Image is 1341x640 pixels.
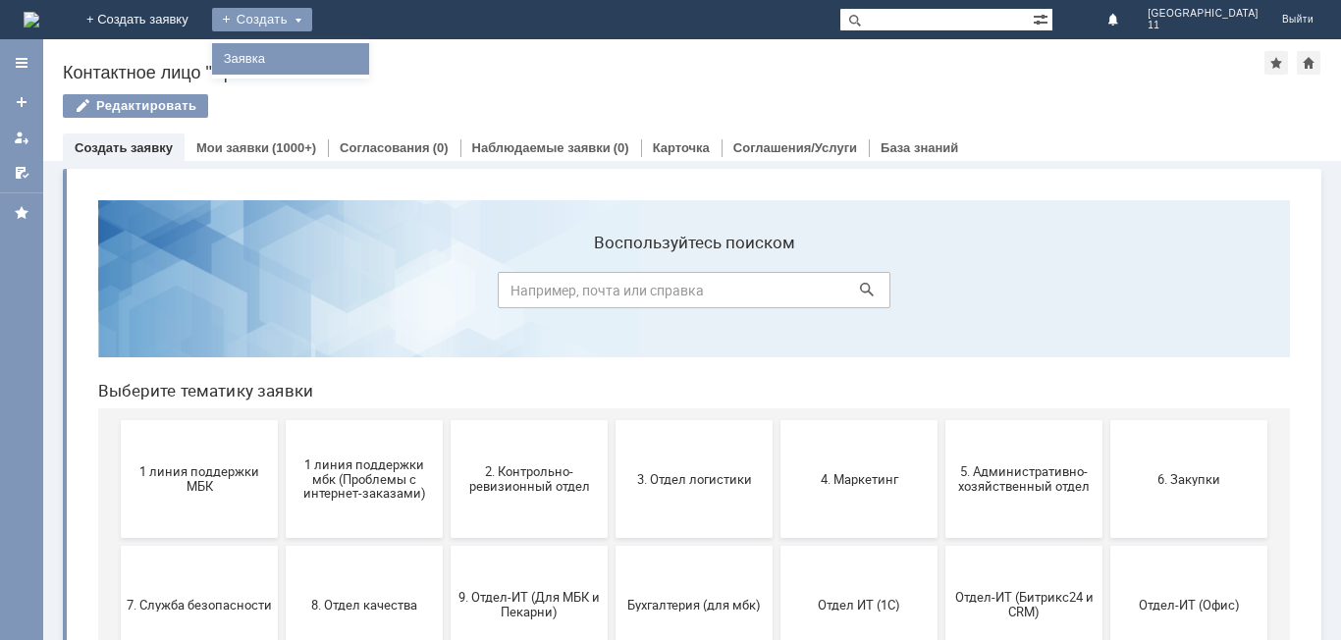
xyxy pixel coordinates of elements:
label: Воспользуйтесь поиском [415,48,808,68]
span: [GEOGRAPHIC_DATA] [1148,8,1259,20]
span: Расширенный поиск [1033,9,1052,27]
button: [PERSON_NAME]. Услуги ИТ для МБК (оформляет L1) [533,487,690,605]
button: Отдел-ИТ (Битрикс24 и CRM) [863,361,1020,479]
a: Перейти на домашнюю страницу [24,12,39,27]
div: Сделать домашней страницей [1297,51,1320,75]
span: Финансовый отдел [44,538,189,553]
a: Мои согласования [6,157,37,188]
button: 4. Маркетинг [698,236,855,353]
button: 5. Административно-хозяйственный отдел [863,236,1020,353]
span: 1 линия поддержки мбк (Проблемы с интернет-заказами) [209,272,354,316]
span: не актуален [704,538,849,553]
img: logo [24,12,39,27]
span: 1 линия поддержки МБК [44,280,189,309]
div: (0) [614,140,629,155]
a: Заявка [216,47,365,71]
button: Отдел ИТ (1С) [698,361,855,479]
header: Выберите тематику заявки [16,196,1207,216]
div: (1000+) [272,140,316,155]
span: Бухгалтерия (для мбк) [539,412,684,427]
span: 5. Административно-хозяйственный отдел [869,280,1014,309]
button: Это соглашение не активно! [368,487,525,605]
span: 11 [1148,20,1259,31]
span: 7. Служба безопасности [44,412,189,427]
span: Это соглашение не активно! [374,531,519,560]
button: Бухгалтерия (для мбк) [533,361,690,479]
div: Добавить в избранное [1264,51,1288,75]
span: 6. Закупки [1034,287,1179,301]
a: Наблюдаемые заявки [472,140,611,155]
div: Создать [212,8,312,31]
span: 2. Контрольно-ревизионный отдел [374,280,519,309]
button: 9. Отдел-ИТ (Для МБК и Пекарни) [368,361,525,479]
span: 3. Отдел логистики [539,287,684,301]
input: Например, почта или справка [415,87,808,124]
a: Карточка [653,140,710,155]
span: 9. Отдел-ИТ (Для МБК и Пекарни) [374,405,519,435]
a: Соглашения/Услуги [733,140,857,155]
button: Финансовый отдел [38,487,195,605]
button: 8. Отдел качества [203,361,360,479]
a: База знаний [881,140,958,155]
div: Контактное лицо "Брянск 11" [63,63,1264,82]
span: Франчайзинг [209,538,354,553]
button: 7. Служба безопасности [38,361,195,479]
button: 3. Отдел логистики [533,236,690,353]
button: не актуален [698,487,855,605]
a: Согласования [340,140,430,155]
a: Мои заявки [196,140,269,155]
div: (0) [433,140,449,155]
span: [PERSON_NAME]. Услуги ИТ для МБК (оформляет L1) [539,523,684,567]
span: 4. Маркетинг [704,287,849,301]
button: 1 линия поддержки МБК [38,236,195,353]
a: Создать заявку [75,140,173,155]
button: 6. Закупки [1028,236,1185,353]
button: 2. Контрольно-ревизионный отдел [368,236,525,353]
a: Мои заявки [6,122,37,153]
span: Отдел-ИТ (Битрикс24 и CRM) [869,405,1014,435]
a: Создать заявку [6,86,37,118]
span: Отдел-ИТ (Офис) [1034,412,1179,427]
button: Отдел-ИТ (Офис) [1028,361,1185,479]
span: 8. Отдел качества [209,412,354,427]
button: Франчайзинг [203,487,360,605]
button: 1 линия поддержки мбк (Проблемы с интернет-заказами) [203,236,360,353]
span: Отдел ИТ (1С) [704,412,849,427]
